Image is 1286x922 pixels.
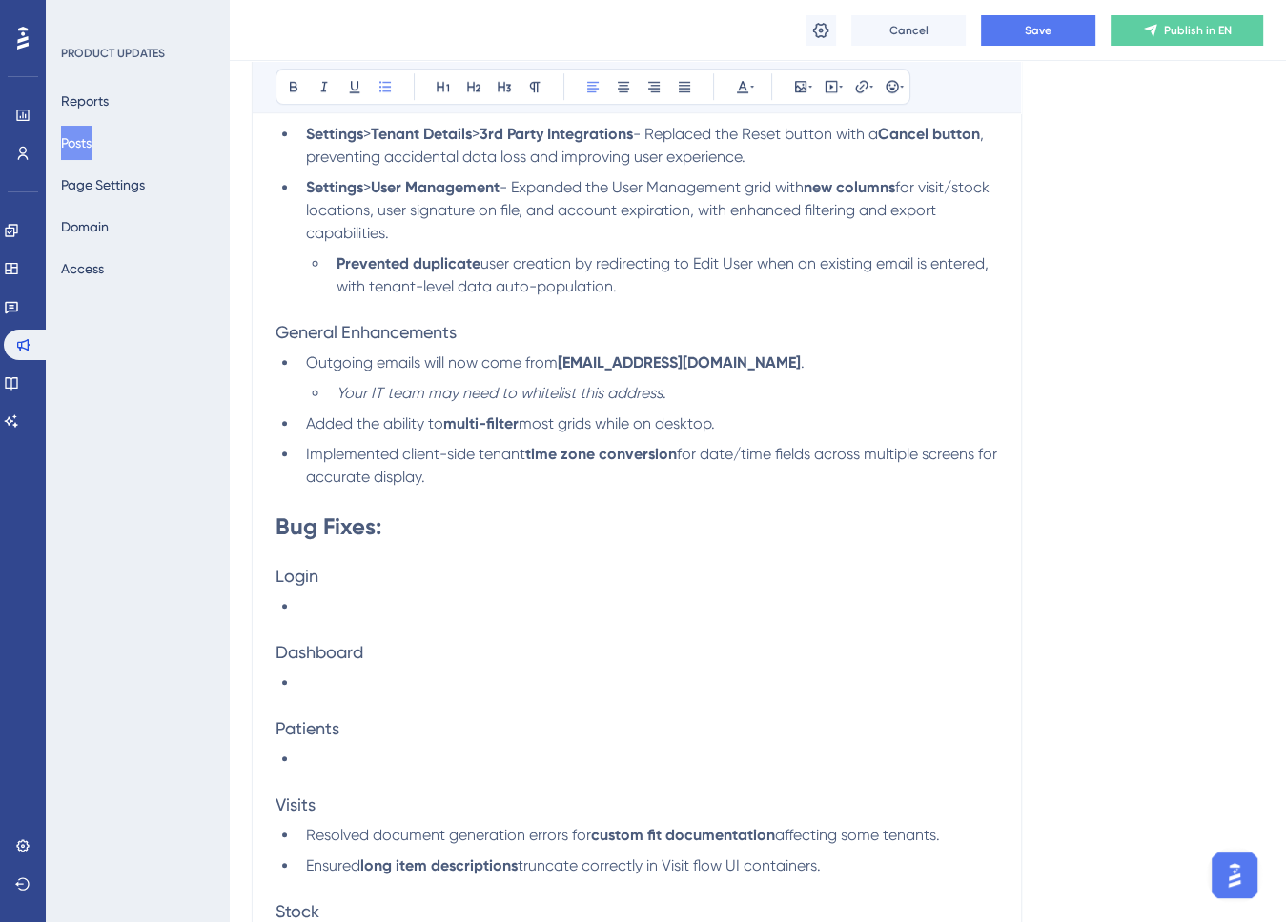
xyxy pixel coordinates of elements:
strong: Tenant [371,125,419,143]
span: > [363,125,371,143]
iframe: UserGuiding AI Assistant Launcher [1206,847,1263,904]
span: Dashboard [276,642,363,662]
div: PRODUCT UPDATES [61,46,165,61]
span: for visit/stock locations, user signature on file, and account expiration, with enhanced filterin... [306,178,993,242]
span: Visits [276,794,316,814]
span: Implemented client-side tenant [306,445,525,463]
span: truncate correctly in Visit flow UI containers. [518,856,821,874]
span: Cancel [889,23,929,38]
span: > [472,125,480,143]
span: user creation by redirecting to Edit User when an existing email is entered, with tenant-level da... [337,254,992,295]
strong: multi-filter [443,414,519,432]
em: Your IT team may need to whitelist this address [337,384,663,402]
span: . [663,384,666,402]
strong: long item descriptions [360,856,518,874]
span: Login [276,566,318,586]
span: affecting some tenants. [775,826,940,844]
strong: Cancel button [878,125,980,143]
strong: Prevented duplicate [337,254,480,272]
span: most grids while on desktop. [519,414,715,432]
strong: 3rd Party Integrations [480,125,633,143]
button: Cancel [851,15,966,46]
button: Reports [61,84,109,118]
strong: Settings [306,178,363,196]
strong: time zone conversion [525,445,677,463]
span: General Enhancements [276,322,457,342]
button: Access [61,251,104,286]
strong: new columns [804,178,895,196]
span: Outgoing emails will now come from [306,353,558,371]
span: Save [1025,23,1051,38]
button: Save [981,15,1095,46]
span: Publish in EN [1164,23,1232,38]
strong: Bug Fixes: [276,512,381,540]
button: Publish in EN [1111,15,1263,46]
button: Domain [61,210,109,244]
button: Posts [61,126,92,160]
span: . [801,353,805,371]
strong: custom fit documentation [591,826,775,844]
span: > [363,178,371,196]
strong: User Management [371,178,500,196]
span: Patients [276,718,339,738]
span: Ensured [306,856,360,874]
strong: Settings [306,125,363,143]
button: Page Settings [61,168,145,202]
span: - Replaced the Reset button with a [633,125,878,143]
span: Stock [276,901,319,921]
span: - Expanded the User Management grid with [500,178,804,196]
span: Resolved document generation errors for [306,826,591,844]
strong: [EMAIL_ADDRESS][DOMAIN_NAME] [558,353,801,371]
strong: Details [423,125,472,143]
span: Added the ability to [306,414,443,432]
